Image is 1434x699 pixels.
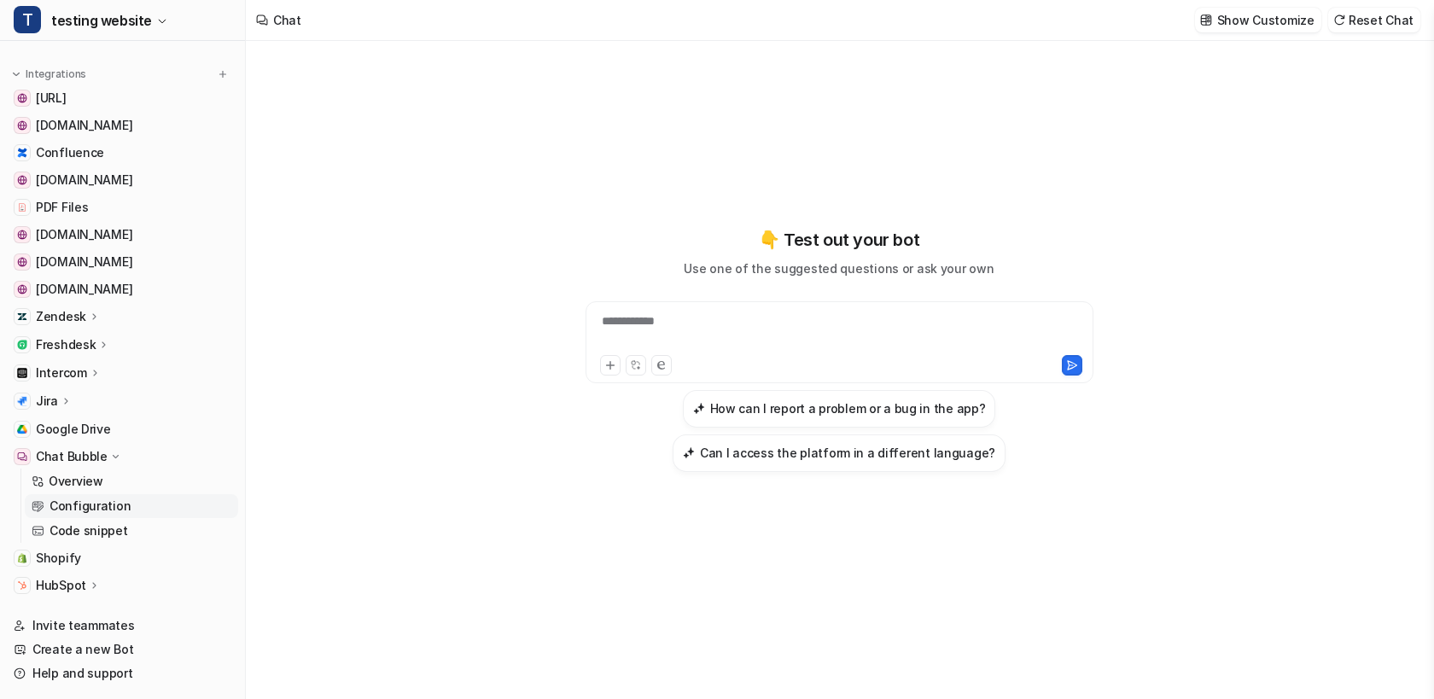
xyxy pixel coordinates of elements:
a: nri3pl.com[DOMAIN_NAME] [7,223,238,247]
a: support.bikesonline.com.au[DOMAIN_NAME] [7,168,238,192]
p: Intercom [36,364,87,382]
button: Show Customize [1195,8,1321,32]
img: HubSpot [17,580,27,591]
button: Reset Chat [1328,8,1420,32]
p: Show Customize [1217,11,1314,29]
a: Google DriveGoogle Drive [7,417,238,441]
a: careers-nri3pl.com[DOMAIN_NAME] [7,250,238,274]
img: Google Drive [17,424,27,434]
button: Integrations [7,66,91,83]
img: Confluence [17,148,27,158]
img: Shopify [17,553,27,563]
img: support.coursiv.io [17,120,27,131]
span: Shopify [36,550,81,567]
h3: Can I access the platform in a different language? [700,444,995,462]
img: www.eesel.ai [17,93,27,103]
a: Code snippet [25,519,238,543]
img: Freshdesk [17,340,27,350]
a: support.coursiv.io[DOMAIN_NAME] [7,114,238,137]
img: nri3pl.com [17,230,27,240]
a: www.cardekho.com[DOMAIN_NAME] [7,277,238,301]
p: HubSpot [36,577,86,594]
img: Chat Bubble [17,451,27,462]
p: Zendesk [36,308,86,325]
a: www.eesel.ai[URL] [7,86,238,110]
p: Code snippet [50,522,128,539]
div: Chat [273,11,301,29]
img: menu_add.svg [217,68,229,80]
h3: How can I report a problem or a bug in the app? [710,399,986,417]
span: Confluence [36,144,104,161]
span: [URL] [36,90,67,107]
img: Zendesk [17,312,27,322]
p: Jira [36,393,58,410]
img: Jira [17,396,27,406]
a: Help and support [7,661,238,685]
img: careers-nri3pl.com [17,257,27,267]
img: How can I report a problem or a bug in the app? [693,402,705,415]
p: Chat Bubble [36,448,108,465]
span: [DOMAIN_NAME] [36,281,132,298]
a: Overview [25,469,238,493]
span: [DOMAIN_NAME] [36,253,132,271]
a: Configuration [25,494,238,518]
button: How can I report a problem or a bug in the app?How can I report a problem or a bug in the app? [683,390,996,428]
img: Intercom [17,368,27,378]
a: Create a new Bot [7,638,238,661]
a: PDF FilesPDF Files [7,195,238,219]
a: ShopifyShopify [7,546,238,570]
img: Can I access the platform in a different language? [683,446,695,459]
p: Freshdesk [36,336,96,353]
span: testing website [51,9,152,32]
span: [DOMAIN_NAME] [36,172,132,189]
button: Can I access the platform in a different language?Can I access the platform in a different language? [673,434,1006,472]
img: expand menu [10,68,22,80]
p: Configuration [50,498,131,515]
span: Google Drive [36,421,111,438]
p: Integrations [26,67,86,81]
span: [DOMAIN_NAME] [36,226,132,243]
span: PDF Files [36,199,88,216]
a: Invite teammates [7,614,238,638]
p: Overview [49,473,103,490]
img: support.bikesonline.com.au [17,175,27,185]
p: Use one of the suggested questions or ask your own [684,259,994,277]
span: T [14,6,41,33]
p: 👇 Test out your bot [759,227,919,253]
img: customize [1200,14,1212,26]
span: [DOMAIN_NAME] [36,117,132,134]
img: reset [1333,14,1345,26]
img: www.cardekho.com [17,284,27,294]
img: PDF Files [17,202,27,213]
a: ConfluenceConfluence [7,141,238,165]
